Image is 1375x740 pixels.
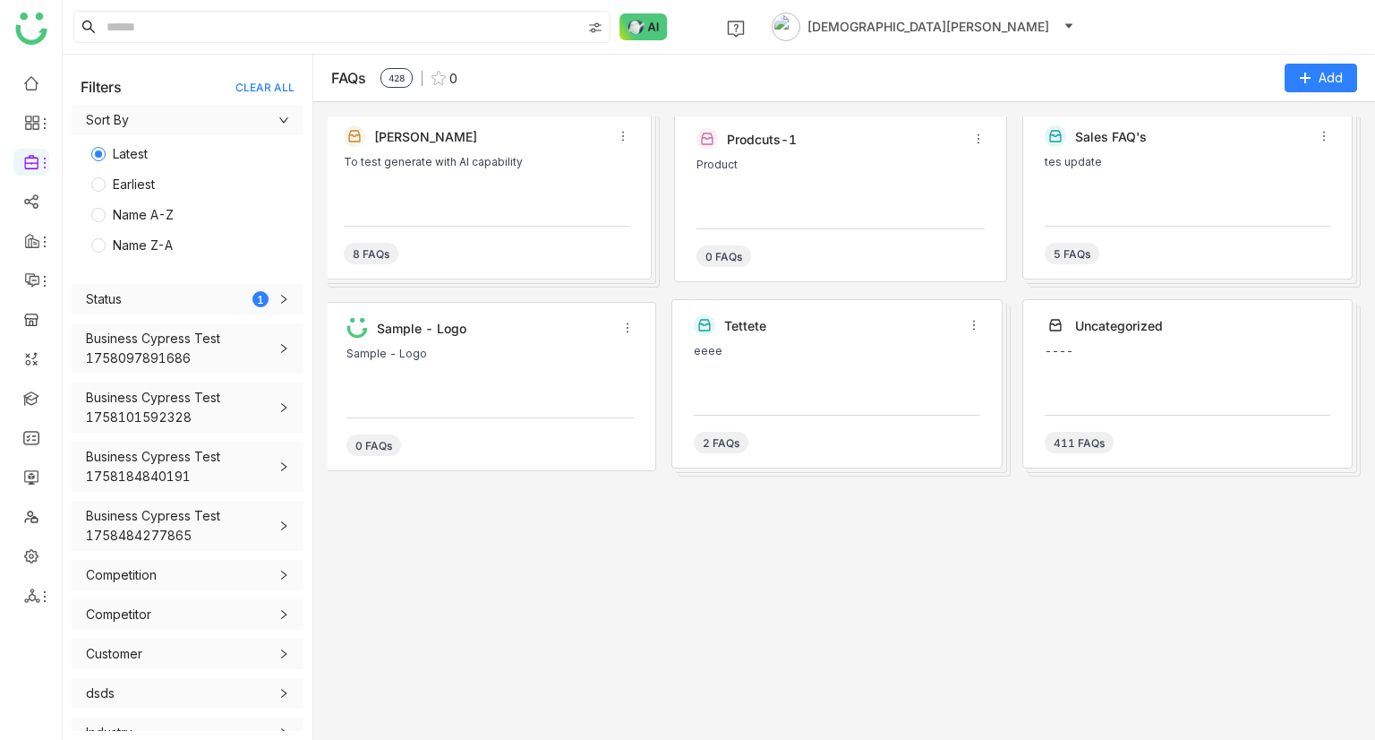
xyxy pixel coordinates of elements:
[106,144,155,164] span: Latest
[86,329,269,368] div: Business Cypress Test 1758097891686
[724,318,958,333] div: tettete
[346,348,634,360] div: Sample - Logo
[1075,318,1321,333] div: Uncategorized
[15,13,47,45] img: logo
[86,506,269,546] div: Business Cypress Test 1758484277865
[86,684,115,703] div: dsds
[86,565,157,585] div: Competition
[72,323,303,374] div: Business Cypress Test 1758097891686
[588,21,602,35] img: search-type.svg
[344,243,398,264] div: 8 FAQs
[106,175,162,194] span: Earliest
[106,236,180,255] span: Name Z-A
[72,639,303,669] div: Customer
[431,71,446,85] img: favourite.svg
[72,284,303,314] div: Status1
[696,245,751,267] div: 0 FAQs
[344,156,629,168] div: To test generate with AI capability
[1045,243,1099,264] div: 5 FAQs
[72,442,303,492] div: Business Cypress Test 1758184840191
[694,432,748,453] div: 2 FAQs
[727,20,745,38] img: help.svg
[1319,68,1343,88] span: Add
[235,81,295,94] div: CLEAR ALL
[1075,129,1309,144] div: Sales FAQ's
[1285,64,1357,92] button: Add
[1045,432,1114,453] div: 411 FAQs
[86,605,151,624] div: Competitor
[377,321,612,336] div: Sample - Logo
[106,205,181,225] span: Name A-Z
[696,159,984,171] div: Product
[72,105,303,135] div: Sort By
[86,447,269,486] div: Business Cypress Test 1758184840191
[72,599,303,630] div: Competitor
[331,69,366,87] div: FAQs
[1045,156,1330,168] div: tes update
[619,13,668,40] img: ask-buddy-normal.svg
[72,560,303,590] div: Competition
[449,71,457,86] span: 0
[346,435,401,456] div: 0 FAQs
[807,17,1049,37] span: [DEMOGRAPHIC_DATA][PERSON_NAME]
[772,13,800,41] img: avatar
[72,501,303,551] div: Business Cypress Test 1758484277865
[346,317,368,339] img: Document
[86,644,142,664] div: Customer
[727,132,962,147] div: Prodcuts-1
[81,78,122,96] div: Filters
[694,345,979,357] div: eeee
[768,13,1078,41] button: [DEMOGRAPHIC_DATA][PERSON_NAME]
[72,383,303,433] div: Business Cypress Test 1758101592328
[86,388,269,427] div: Business Cypress Test 1758101592328
[86,110,289,130] span: Sort By
[374,129,608,144] div: [PERSON_NAME]
[72,678,303,709] div: dsds
[380,68,413,88] span: 428
[252,291,269,307] div: 1
[1045,345,1330,357] div: ----
[86,289,122,309] div: Status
